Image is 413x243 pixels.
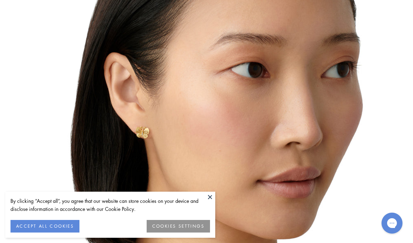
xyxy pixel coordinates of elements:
[10,220,79,233] button: ACCEPT ALL COOKIES
[10,197,210,213] div: By clicking “Accept all”, you agree that our website can store cookies on your device and disclos...
[378,210,406,236] iframe: Gorgias live chat messenger
[147,220,210,233] button: COOKIES SETTINGS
